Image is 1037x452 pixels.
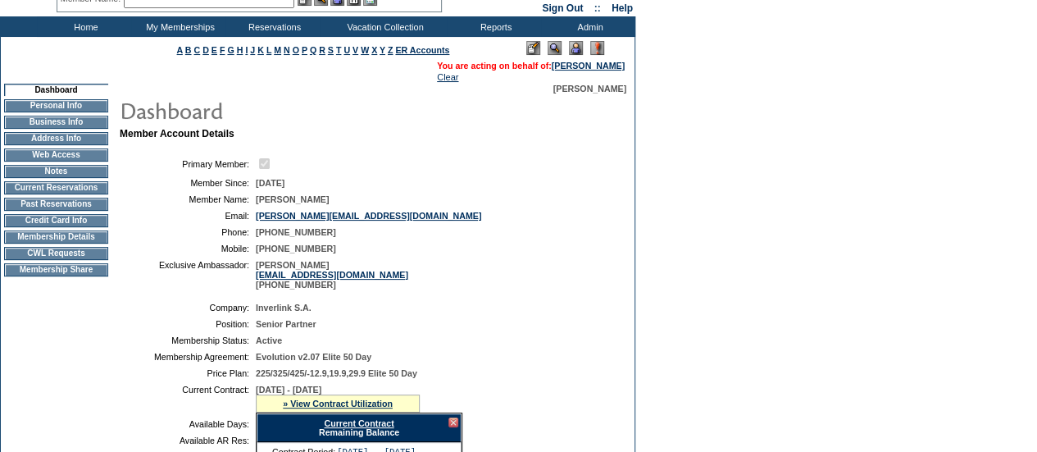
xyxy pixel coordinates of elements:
[126,436,249,445] td: Available AR Res:
[4,198,108,211] td: Past Reservations
[594,2,601,14] span: ::
[548,41,562,55] img: View Mode
[283,399,393,409] a: » View Contract Utilization
[256,319,316,329] span: Senior Partner
[328,45,334,55] a: S
[371,45,377,55] a: X
[120,128,234,139] b: Member Account Details
[293,45,299,55] a: O
[256,336,282,345] span: Active
[437,61,625,71] span: You are acting on behalf of:
[4,132,108,145] td: Address Info
[4,99,108,112] td: Personal Info
[211,45,217,55] a: E
[257,45,264,55] a: K
[126,227,249,237] td: Phone:
[388,45,393,55] a: Z
[227,45,234,55] a: G
[324,418,393,428] a: Current Contract
[256,178,284,188] span: [DATE]
[126,352,249,362] td: Membership Agreement:
[126,303,249,313] td: Company:
[126,194,249,204] td: Member Name:
[237,45,243,55] a: H
[4,148,108,162] td: Web Access
[4,181,108,194] td: Current Reservations
[256,244,336,253] span: [PHONE_NUMBER]
[437,72,458,82] a: Clear
[131,16,225,37] td: My Memberships
[380,45,385,55] a: Y
[256,227,336,237] span: [PHONE_NUMBER]
[343,45,350,55] a: U
[612,2,633,14] a: Help
[126,260,249,290] td: Exclusive Ambassador:
[553,84,626,94] span: [PERSON_NAME]
[257,413,462,442] div: Remaining Balance
[37,16,131,37] td: Home
[266,45,271,55] a: L
[250,45,255,55] a: J
[361,45,369,55] a: W
[193,45,200,55] a: C
[126,178,249,188] td: Member Since:
[569,41,583,55] img: Impersonate
[202,45,209,55] a: D
[126,368,249,378] td: Price Plan:
[274,45,281,55] a: M
[256,260,408,290] span: [PERSON_NAME] [PHONE_NUMBER]
[256,368,417,378] span: 225/325/425/-12.9,19.9,29.9 Elite 50 Day
[4,263,108,276] td: Membership Share
[256,270,408,280] a: [EMAIL_ADDRESS][DOMAIN_NAME]
[320,16,447,37] td: Vacation Collection
[4,247,108,260] td: CWL Requests
[126,385,249,413] td: Current Contract:
[352,45,358,55] a: V
[245,45,248,55] a: I
[4,231,108,244] td: Membership Details
[119,94,447,126] img: pgTtlDashboard.gif
[302,45,307,55] a: P
[319,45,325,55] a: R
[126,419,249,429] td: Available Days:
[126,211,249,221] td: Email:
[447,16,541,37] td: Reports
[590,41,604,55] img: Log Concern/Member Elevation
[284,45,290,55] a: N
[4,165,108,178] td: Notes
[126,319,249,329] td: Position:
[220,45,225,55] a: F
[185,45,192,55] a: B
[256,194,329,204] span: [PERSON_NAME]
[4,116,108,129] td: Business Info
[395,45,449,55] a: ER Accounts
[542,2,583,14] a: Sign Out
[526,41,540,55] img: Edit Mode
[256,211,481,221] a: [PERSON_NAME][EMAIL_ADDRESS][DOMAIN_NAME]
[310,45,316,55] a: Q
[126,336,249,345] td: Membership Status:
[126,244,249,253] td: Mobile:
[336,45,342,55] a: T
[4,214,108,227] td: Credit Card Info
[256,303,312,313] span: Inverlink S.A.
[256,352,371,362] span: Evolution v2.07 Elite 50 Day
[4,84,108,96] td: Dashboard
[177,45,183,55] a: A
[552,61,625,71] a: [PERSON_NAME]
[256,385,321,395] span: [DATE] - [DATE]
[126,156,249,171] td: Primary Member:
[541,16,635,37] td: Admin
[225,16,320,37] td: Reservations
